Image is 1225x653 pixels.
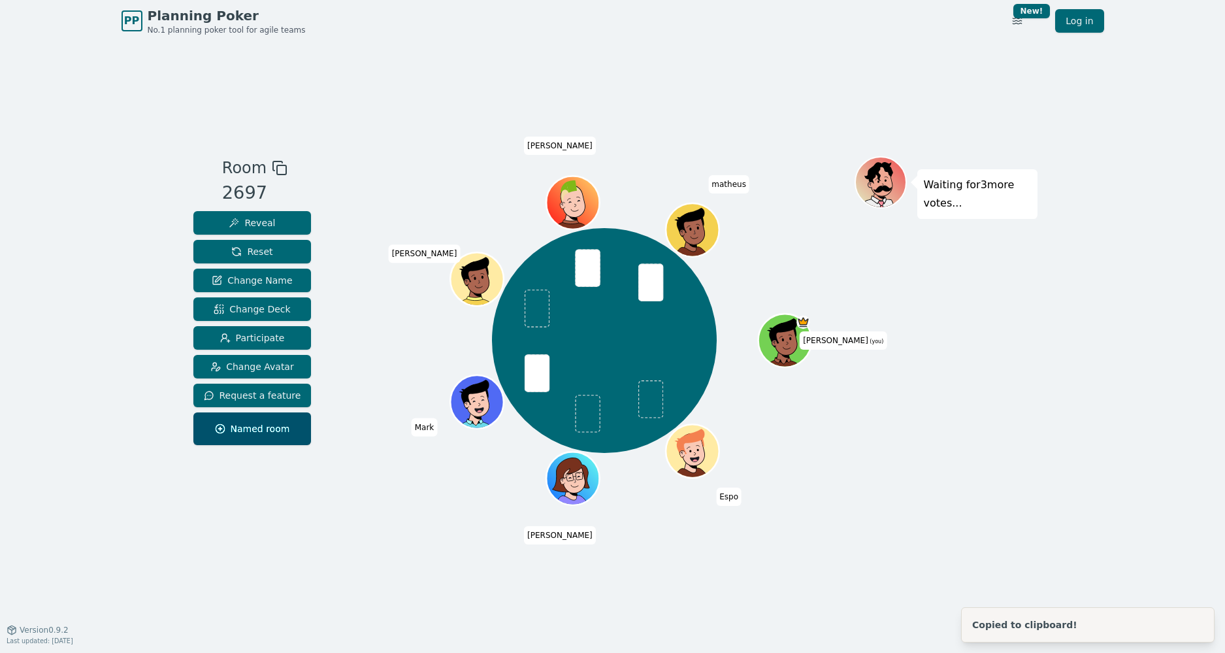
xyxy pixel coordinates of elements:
span: Change Name [212,274,292,287]
button: Reset [193,240,312,263]
button: Change Name [193,269,312,292]
span: Click to change your name [412,418,438,437]
a: Log in [1055,9,1103,33]
span: Version 0.9.2 [20,625,69,635]
span: Named room [215,422,290,435]
span: Click to change your name [524,526,596,544]
span: Click to change your name [524,137,596,155]
div: New! [1013,4,1051,18]
button: New! [1005,9,1029,33]
button: Participate [193,326,312,350]
span: Change Avatar [210,360,294,373]
span: Rafael is the host [796,316,809,329]
button: Named room [193,412,312,445]
span: Room [222,156,267,180]
span: Click to change your name [389,245,461,263]
span: Click to change your name [708,175,749,193]
span: Participate [220,331,285,344]
button: Version0.9.2 [7,625,69,635]
a: PPPlanning PokerNo.1 planning poker tool for agile teams [122,7,306,35]
span: (you) [868,339,884,344]
button: Change Avatar [193,355,312,378]
button: Click to change your avatar [760,316,810,366]
span: Planning Poker [148,7,306,25]
span: Reset [231,245,272,258]
div: Copied to clipboard! [972,618,1077,631]
span: Last updated: [DATE] [7,637,73,645]
span: PP [124,13,139,29]
span: Request a feature [204,389,301,402]
span: Reveal [229,216,275,229]
span: Click to change your name [716,488,742,506]
button: Reveal [193,211,312,235]
div: 2697 [222,180,287,207]
span: Click to change your name [800,331,887,350]
button: Request a feature [193,384,312,407]
p: Waiting for 3 more votes... [924,176,1031,212]
button: Change Deck [193,297,312,321]
span: No.1 planning poker tool for agile teams [148,25,306,35]
span: Change Deck [214,303,290,316]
